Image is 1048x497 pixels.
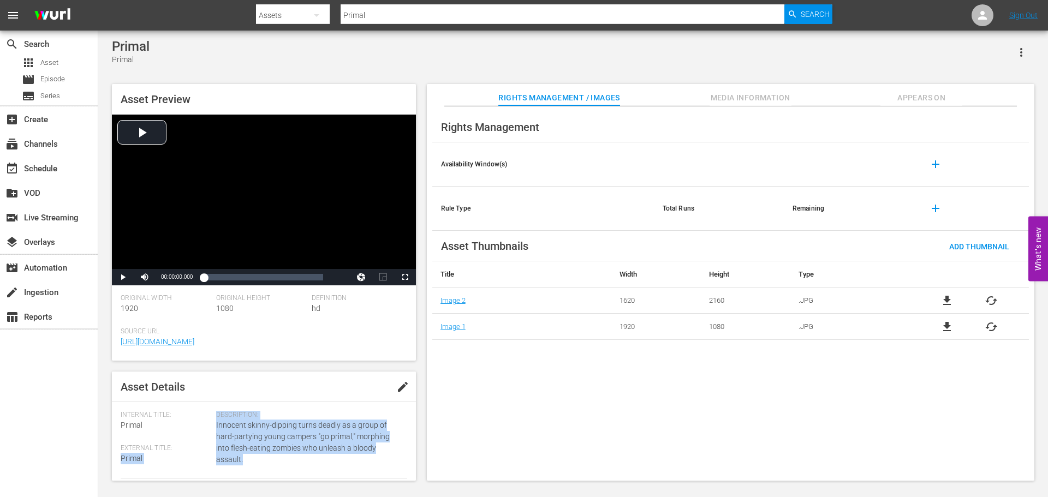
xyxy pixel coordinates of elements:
[5,236,19,249] span: Overlays
[985,294,998,307] button: cached
[394,269,416,285] button: Fullscreen
[7,9,20,22] span: menu
[22,56,35,69] span: Asset
[440,296,466,304] a: Image 2
[784,187,914,231] th: Remaining
[701,314,790,340] td: 1080
[5,286,19,299] span: Ingestion
[312,294,402,303] span: Definition
[121,304,138,313] span: 1920
[432,187,654,231] th: Rule Type
[790,288,910,314] td: .JPG
[5,310,19,324] span: Reports
[26,3,79,28] img: ans4CAIJ8jUAAAAAAAAAAAAAAAAAAAAAAAAgQb4GAAAAAAAAAAAAAAAAAAAAAAAAJMjXAAAAAAAAAAAAAAAAAAAAAAAAgAT5G...
[5,261,19,274] span: Automation
[611,261,701,288] th: Width
[784,4,832,24] button: Search
[134,269,156,285] button: Mute
[5,187,19,200] span: VOD
[121,421,142,429] span: Primal
[121,294,211,303] span: Original Width
[40,74,65,85] span: Episode
[5,162,19,175] span: Schedule
[611,314,701,340] td: 1920
[204,274,323,280] div: Progress Bar
[216,420,402,465] span: Innocent skinny-dipping turns deadly as a group of hard-partying young campers "go primal," morph...
[390,374,416,400] button: edit
[611,288,701,314] td: 1620
[396,380,409,393] span: edit
[216,294,306,303] span: Original Height
[940,242,1018,251] span: Add Thumbnail
[940,320,954,333] a: file_download
[498,91,620,105] span: Rights Management / Images
[940,236,1018,256] button: Add Thumbnail
[441,239,528,253] span: Asset Thumbnails
[432,261,611,288] th: Title
[790,261,910,288] th: Type
[801,4,830,24] span: Search
[5,137,19,151] span: Channels
[432,142,654,187] th: Availability Window(s)
[710,91,791,105] span: Media Information
[112,115,416,285] div: Video Player
[216,304,234,313] span: 1080
[5,211,19,224] span: Live Streaming
[701,261,790,288] th: Height
[121,380,185,393] span: Asset Details
[22,73,35,86] span: Episode
[1028,216,1048,281] button: Open Feedback Widget
[121,337,194,346] a: [URL][DOMAIN_NAME]
[216,411,402,420] span: Description:
[654,187,784,231] th: Total Runs
[121,93,190,106] span: Asset Preview
[441,121,539,134] span: Rights Management
[5,113,19,126] span: Create
[940,294,954,307] a: file_download
[121,454,142,463] span: Primal
[929,202,942,215] span: add
[121,444,211,453] span: External Title:
[922,151,949,177] button: add
[440,322,466,331] a: Image 1
[161,274,193,280] span: 00:00:00.000
[22,89,35,103] span: Series
[880,91,962,105] span: Appears On
[312,304,320,313] span: hd
[701,288,790,314] td: 2160
[790,314,910,340] td: .JPG
[1009,11,1038,20] a: Sign Out
[112,54,150,65] div: Primal
[40,91,60,101] span: Series
[121,411,211,420] span: Internal Title:
[985,320,998,333] button: cached
[40,57,58,68] span: Asset
[5,38,19,51] span: Search
[112,269,134,285] button: Play
[922,195,949,221] button: add
[121,327,402,336] span: Source Url
[929,158,942,171] span: add
[372,269,394,285] button: Picture-in-Picture
[350,269,372,285] button: Jump To Time
[112,39,150,54] div: Primal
